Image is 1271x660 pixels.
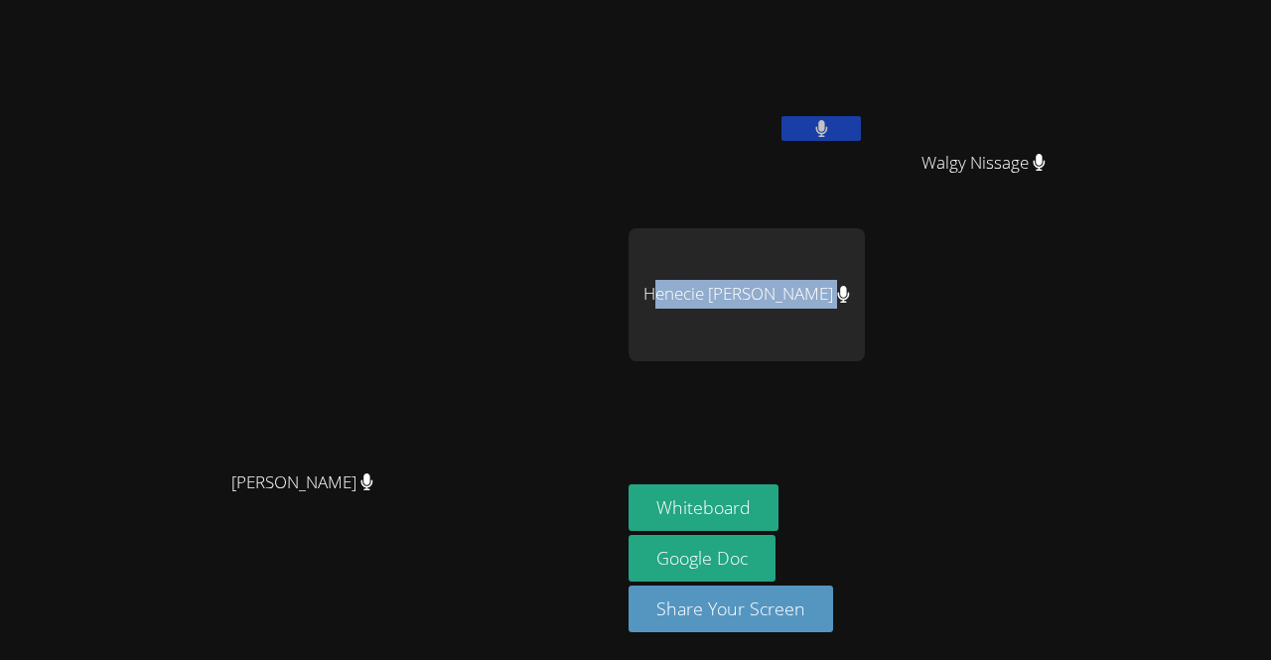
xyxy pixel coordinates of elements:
[629,586,833,632] button: Share Your Screen
[231,468,373,497] span: [PERSON_NAME]
[629,535,776,582] a: Google Doc
[629,484,778,531] button: Whiteboard
[629,228,865,361] div: Henecie [PERSON_NAME]
[921,149,1046,178] span: Walgy Nissage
